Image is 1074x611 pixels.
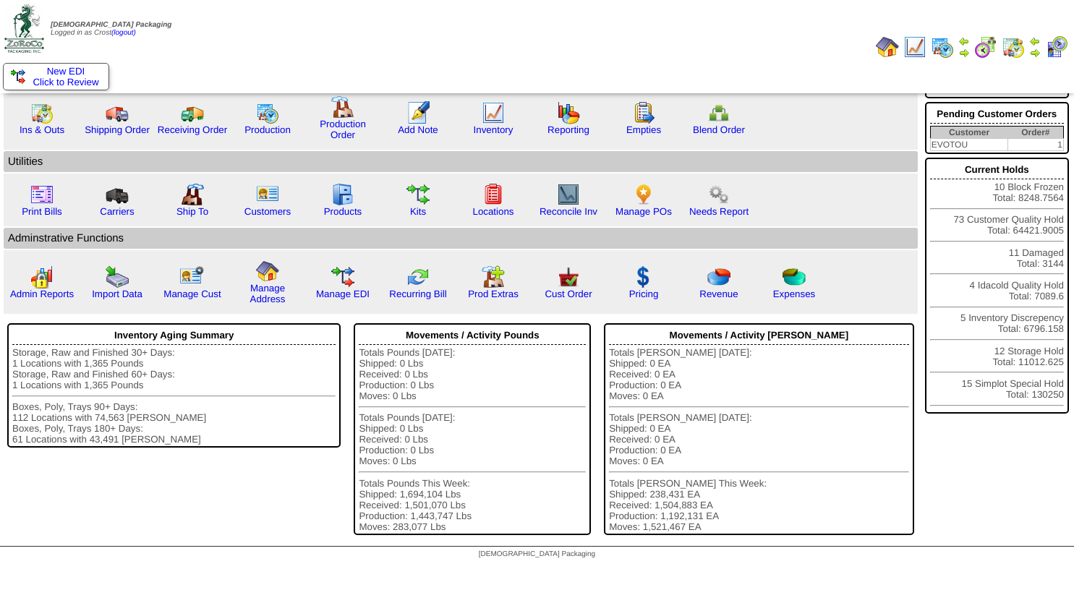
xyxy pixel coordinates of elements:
[4,228,918,249] td: Adminstrative Functions
[359,326,586,345] div: Movements / Activity Pounds
[256,101,279,124] img: calendarprod.gif
[1029,47,1041,59] img: arrowright.gif
[11,66,101,87] a: New EDI Click to Review
[468,289,519,299] a: Prod Extras
[181,101,204,124] img: truck2.gif
[1002,35,1025,59] img: calendarinout.gif
[30,265,54,289] img: graph2.png
[557,265,580,289] img: cust_order.png
[925,158,1069,414] div: 10 Block Frozen Total: 8248.7564 73 Customer Quality Hold Total: 64421.9005 11 Damaged Total: 314...
[472,206,513,217] a: Locations
[30,183,54,206] img: invoice2.gif
[316,289,370,299] a: Manage EDI
[51,21,171,29] span: [DEMOGRAPHIC_DATA] Packaging
[163,289,221,299] a: Manage Cust
[1008,139,1064,151] td: 1
[629,289,659,299] a: Pricing
[179,265,206,289] img: managecust.png
[359,347,586,532] div: Totals Pounds [DATE]: Shipped: 0 Lbs Received: 0 Lbs Production: 0 Lbs Moves: 0 Lbs Totals Pounds...
[930,161,1064,179] div: Current Holds
[547,124,589,135] a: Reporting
[320,119,366,140] a: Production Order
[181,183,204,206] img: factory2.gif
[106,101,129,124] img: truck.gif
[540,206,597,217] a: Reconcile Inv
[100,206,134,217] a: Carriers
[1008,127,1064,139] th: Order#
[615,206,672,217] a: Manage POs
[106,265,129,289] img: import.gif
[557,183,580,206] img: line_graph2.gif
[106,183,129,206] img: truck3.gif
[4,151,918,172] td: Utilities
[876,35,899,59] img: home.gif
[557,101,580,124] img: graph.gif
[111,29,136,37] a: (logout)
[609,347,909,532] div: Totals [PERSON_NAME] [DATE]: Shipped: 0 EA Received: 0 EA Production: 0 EA Moves: 0 EA Totals [PE...
[1045,35,1068,59] img: calendarcustomer.gif
[609,326,909,345] div: Movements / Activity [PERSON_NAME]
[930,105,1064,124] div: Pending Customer Orders
[545,289,592,299] a: Cust Order
[11,77,101,87] span: Click to Review
[406,101,430,124] img: orders.gif
[11,69,25,84] img: ediSmall.gif
[773,289,816,299] a: Expenses
[30,101,54,124] img: calendarinout.gif
[632,183,655,206] img: po.png
[707,265,730,289] img: pie_chart.png
[626,124,661,135] a: Empties
[158,124,227,135] a: Receiving Order
[244,206,291,217] a: Customers
[479,550,595,558] span: [DEMOGRAPHIC_DATA] Packaging
[482,101,505,124] img: line_graph.gif
[256,183,279,206] img: customers.gif
[410,206,426,217] a: Kits
[331,95,354,119] img: factory.gif
[903,35,926,59] img: line_graph.gif
[12,326,336,345] div: Inventory Aging Summary
[482,265,505,289] img: prodextras.gif
[244,124,291,135] a: Production
[389,289,446,299] a: Recurring Bill
[51,21,171,37] span: Logged in as Crost
[482,183,505,206] img: locations.gif
[930,127,1007,139] th: Customer
[47,66,85,77] span: New EDI
[707,183,730,206] img: workflow.png
[693,124,745,135] a: Blend Order
[699,289,738,299] a: Revenue
[20,124,64,135] a: Ins & Outs
[22,206,62,217] a: Print Bills
[974,35,997,59] img: calendarblend.gif
[92,289,142,299] a: Import Data
[406,183,430,206] img: workflow.gif
[4,4,44,53] img: zoroco-logo-small.webp
[176,206,208,217] a: Ship To
[474,124,513,135] a: Inventory
[331,265,354,289] img: edi.gif
[1029,35,1041,47] img: arrowleft.gif
[689,206,749,217] a: Needs Report
[331,183,354,206] img: cabinet.gif
[256,260,279,283] img: home.gif
[250,283,286,304] a: Manage Address
[930,139,1007,151] td: EVOTOU
[632,101,655,124] img: workorder.gif
[958,47,970,59] img: arrowright.gif
[12,347,336,445] div: Storage, Raw and Finished 30+ Days: 1 Locations with 1,365 Pounds Storage, Raw and Finished 60+ D...
[324,206,362,217] a: Products
[632,265,655,289] img: dollar.gif
[707,101,730,124] img: network.png
[10,289,74,299] a: Admin Reports
[398,124,438,135] a: Add Note
[783,265,806,289] img: pie_chart2.png
[85,124,150,135] a: Shipping Order
[931,35,954,59] img: calendarprod.gif
[406,265,430,289] img: reconcile.gif
[958,35,970,47] img: arrowleft.gif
